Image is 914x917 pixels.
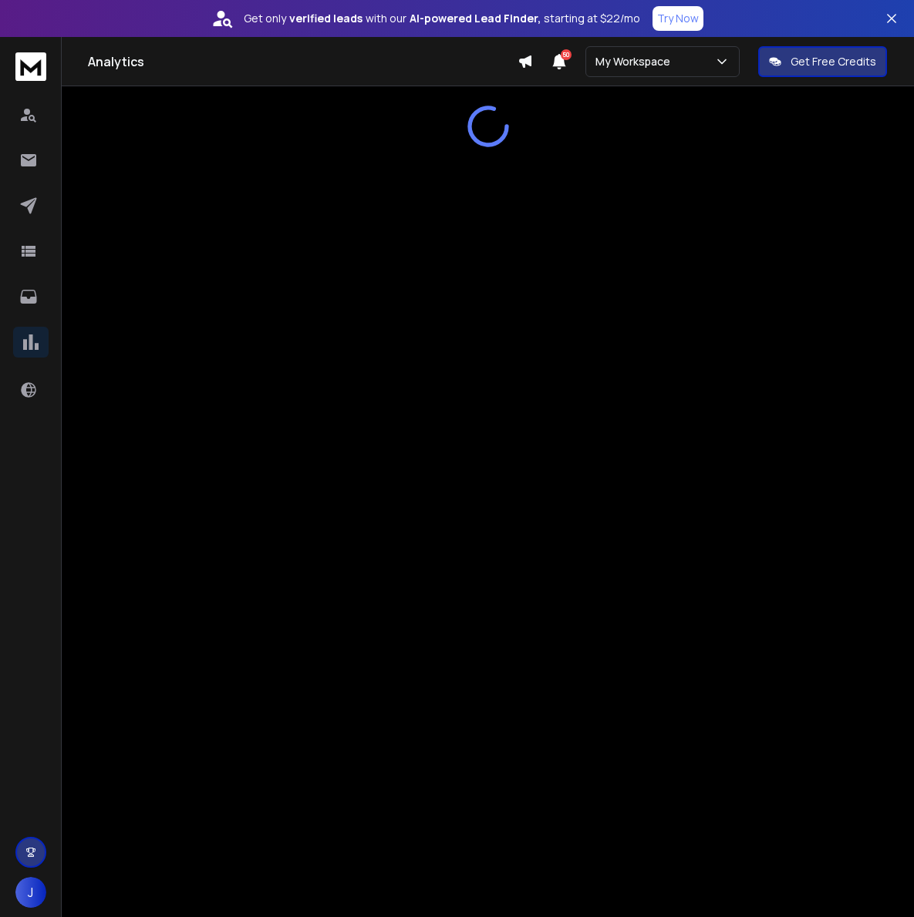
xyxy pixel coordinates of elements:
[791,54,876,69] p: Get Free Credits
[15,52,46,81] img: logo
[88,52,518,71] h1: Analytics
[244,11,640,26] p: Get only with our starting at $22/mo
[410,11,541,26] strong: AI-powered Lead Finder,
[595,54,676,69] p: My Workspace
[657,11,699,26] p: Try Now
[653,6,703,31] button: Try Now
[561,49,572,60] span: 50
[289,11,363,26] strong: verified leads
[758,46,887,77] button: Get Free Credits
[15,877,46,908] button: J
